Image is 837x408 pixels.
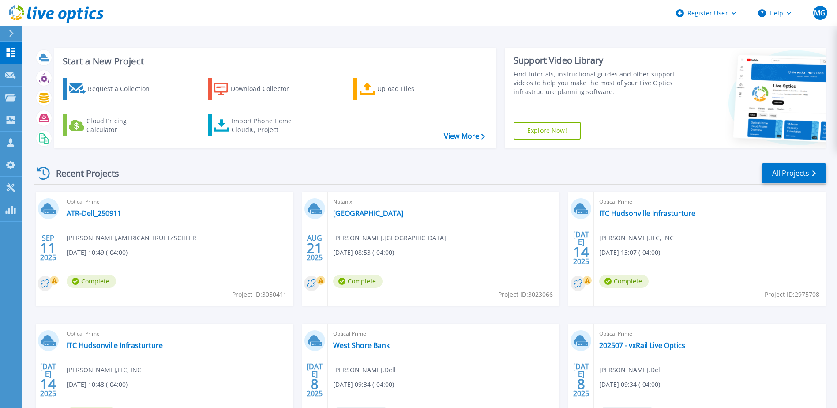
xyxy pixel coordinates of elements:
[67,275,116,288] span: Complete
[599,233,674,243] span: [PERSON_NAME] , ITC, INC
[67,380,128,389] span: [DATE] 10:48 (-04:00)
[67,233,196,243] span: [PERSON_NAME] , AMERICAN TRUETZSCHLER
[765,290,819,299] span: Project ID: 2975708
[208,78,306,100] a: Download Collector
[514,70,677,96] div: Find tutorials, instructional guides and other support videos to help you make the most of your L...
[63,78,161,100] a: Request a Collection
[307,244,323,252] span: 21
[88,80,158,98] div: Request a Collection
[232,117,300,134] div: Import Phone Home CloudIQ Project
[444,132,485,140] a: View More
[577,380,585,388] span: 8
[599,329,821,339] span: Optical Prime
[311,380,319,388] span: 8
[306,364,323,396] div: [DATE] 2025
[599,209,695,218] a: ITC Hudsonville Infrasturture
[40,364,56,396] div: [DATE] 2025
[599,197,821,207] span: Optical Prime
[333,365,396,375] span: [PERSON_NAME] , Dell
[333,329,555,339] span: Optical Prime
[333,209,403,218] a: [GEOGRAPHIC_DATA]
[34,162,131,184] div: Recent Projects
[40,232,56,264] div: SEP 2025
[573,248,589,256] span: 14
[599,365,662,375] span: [PERSON_NAME] , Dell
[232,290,287,299] span: Project ID: 3050411
[573,364,589,396] div: [DATE] 2025
[514,122,581,140] a: Explore Now!
[63,114,161,136] a: Cloud Pricing Calculator
[67,248,128,257] span: [DATE] 10:49 (-04:00)
[67,365,141,375] span: [PERSON_NAME] , ITC, INC
[231,80,301,98] div: Download Collector
[333,341,390,350] a: West Shore Bank
[67,197,288,207] span: Optical Prime
[498,290,553,299] span: Project ID: 3023066
[67,329,288,339] span: Optical Prime
[63,57,484,66] h3: Start a New Project
[333,380,394,389] span: [DATE] 09:34 (-04:00)
[353,78,452,100] a: Upload Files
[86,117,157,134] div: Cloud Pricing Calculator
[599,380,660,389] span: [DATE] 09:34 (-04:00)
[67,209,121,218] a: ATR-Dell_250911
[514,55,677,66] div: Support Video Library
[599,341,685,350] a: 202507 - vxRail Live Optics
[306,232,323,264] div: AUG 2025
[573,232,589,264] div: [DATE] 2025
[333,233,446,243] span: [PERSON_NAME] , [GEOGRAPHIC_DATA]
[814,9,826,16] span: MG
[599,275,649,288] span: Complete
[40,380,56,388] span: 14
[67,341,163,350] a: ITC Hudsonville Infrasturture
[40,244,56,252] span: 11
[333,197,555,207] span: Nutanix
[333,275,383,288] span: Complete
[333,248,394,257] span: [DATE] 08:53 (-04:00)
[377,80,448,98] div: Upload Files
[762,163,826,183] a: All Projects
[599,248,660,257] span: [DATE] 13:07 (-04:00)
